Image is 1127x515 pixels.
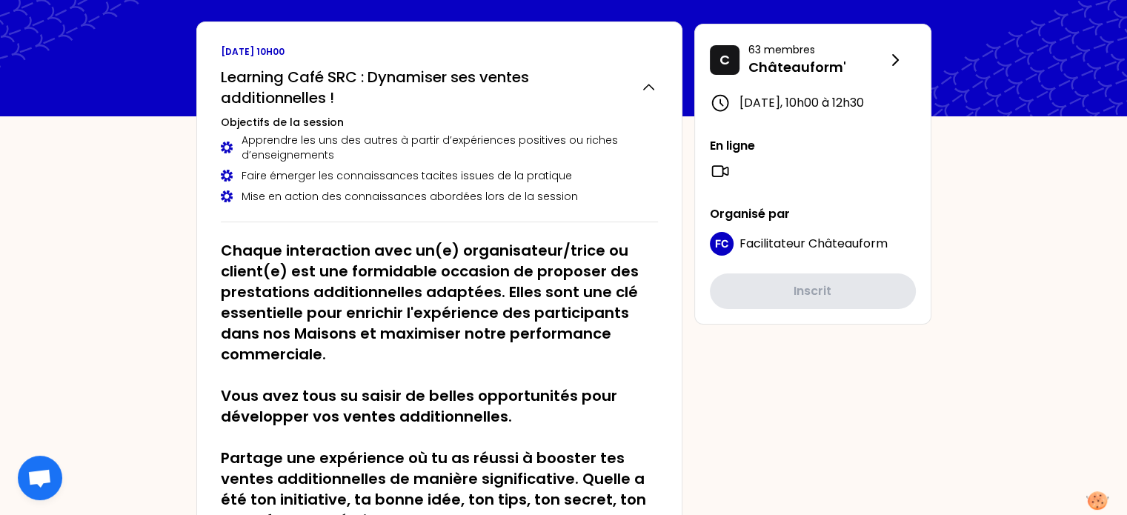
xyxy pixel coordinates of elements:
[748,42,886,57] p: 63 membres
[710,205,916,223] p: Organisé par
[748,57,886,78] p: Châteauform'
[710,93,916,113] div: [DATE] , 10h00 à 12h30
[710,273,916,309] button: Inscrit
[739,235,888,252] span: Facilitateur Châteauform
[221,168,658,183] div: Faire émerger les connaissances tacites issues de la pratique
[710,137,916,155] p: En ligne
[221,67,658,108] button: Learning Café SRC : Dynamiser ses ventes additionnelles !
[715,236,728,251] p: FC
[221,67,629,108] h2: Learning Café SRC : Dynamiser ses ventes additionnelles !
[18,456,62,500] div: Ouvrir le chat
[719,50,730,70] p: C
[221,115,658,130] h3: Objectifs de la session
[221,133,658,162] div: Apprendre les uns des autres à partir d’expériences positives ou riches d’enseignements
[221,189,658,204] div: Mise en action des connaissances abordées lors de la session
[221,46,658,58] p: [DATE] 10h00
